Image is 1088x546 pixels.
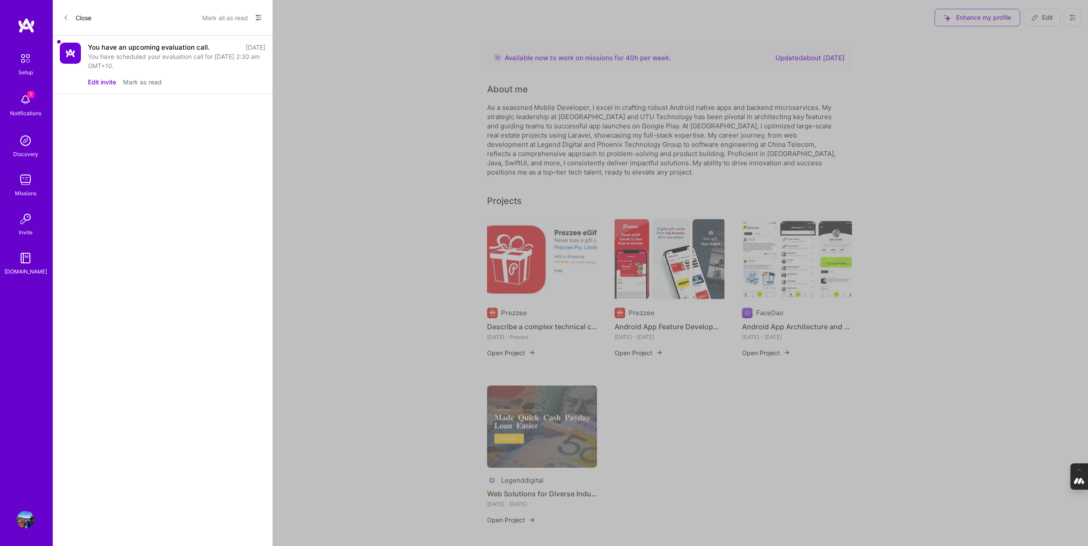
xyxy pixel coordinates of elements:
img: logo [18,18,35,33]
div: Invite [19,228,33,237]
img: Invite [17,210,34,228]
div: Discovery [13,149,38,159]
button: Edit invite [88,77,116,87]
div: [DOMAIN_NAME] [4,267,47,276]
button: Mark as read [123,77,162,87]
button: Close [63,11,91,25]
div: You have an upcoming evaluation call. [88,43,210,52]
img: Company Logo [60,43,81,64]
div: You have scheduled your evaluation call for [DATE] 2:30 am GMT+10. [88,52,266,70]
img: guide book [17,249,34,267]
img: teamwork [17,171,34,189]
div: Setup [18,68,33,77]
a: User Avatar [15,511,36,528]
div: [DATE] [246,43,266,52]
img: setup [16,49,35,68]
button: Mark all as read [202,11,248,25]
img: User Avatar [17,511,34,528]
div: Missions [15,189,36,198]
img: discovery [17,132,34,149]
